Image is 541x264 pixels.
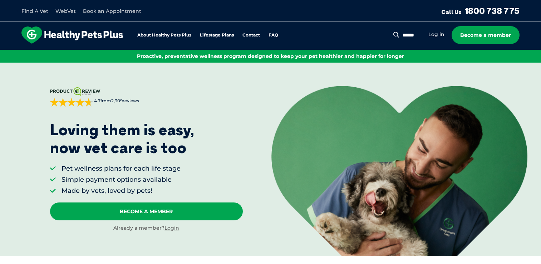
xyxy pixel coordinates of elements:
[94,98,100,103] strong: 4.7
[428,31,444,38] a: Log in
[93,98,139,104] span: from
[441,8,462,15] span: Call Us
[242,33,260,38] a: Contact
[62,164,181,173] li: Pet wellness plans for each life stage
[50,225,243,232] div: Already a member?
[55,8,76,14] a: WebVet
[83,8,141,14] a: Book an Appointment
[164,225,179,231] a: Login
[62,175,181,184] li: Simple payment options available
[50,98,93,107] div: 4.7 out of 5 stars
[50,121,195,157] p: Loving them is easy, now vet care is too
[21,26,123,44] img: hpp-logo
[21,8,48,14] a: Find A Vet
[50,202,243,220] a: Become A Member
[271,86,528,256] img: <p>Loving them is easy, <br /> now vet care is too</p>
[62,186,181,195] li: Made by vets, loved by pets!
[137,53,404,59] span: Proactive, preventative wellness program designed to keep your pet healthier and happier for longer
[50,87,243,107] a: 4.7from2,309reviews
[392,31,401,38] button: Search
[441,5,520,16] a: Call Us1800 738 775
[269,33,278,38] a: FAQ
[200,33,234,38] a: Lifestage Plans
[452,26,520,44] a: Become a member
[137,33,191,38] a: About Healthy Pets Plus
[111,98,139,103] span: 2,309 reviews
